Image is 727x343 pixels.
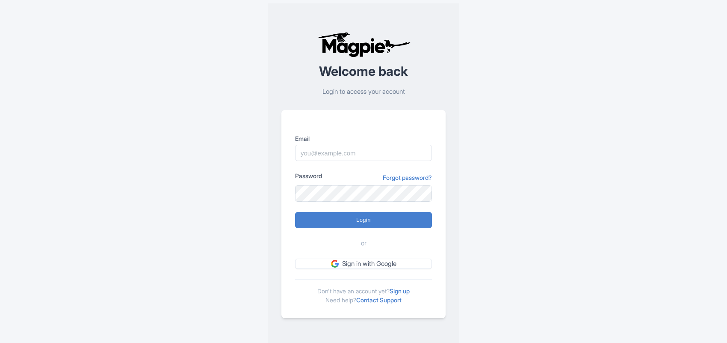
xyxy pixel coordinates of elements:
a: Forgot password? [383,173,432,182]
input: you@example.com [295,145,432,161]
label: Password [295,171,322,180]
img: logo-ab69f6fb50320c5b225c76a69d11143b.png [316,32,412,57]
a: Sign in with Google [295,259,432,269]
a: Contact Support [356,296,402,304]
h2: Welcome back [281,64,446,78]
p: Login to access your account [281,87,446,97]
input: Login [295,212,432,228]
label: Email [295,134,432,143]
div: Don't have an account yet? Need help? [295,279,432,304]
img: google.svg [331,260,339,268]
a: Sign up [390,287,410,295]
span: or [361,239,366,248]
